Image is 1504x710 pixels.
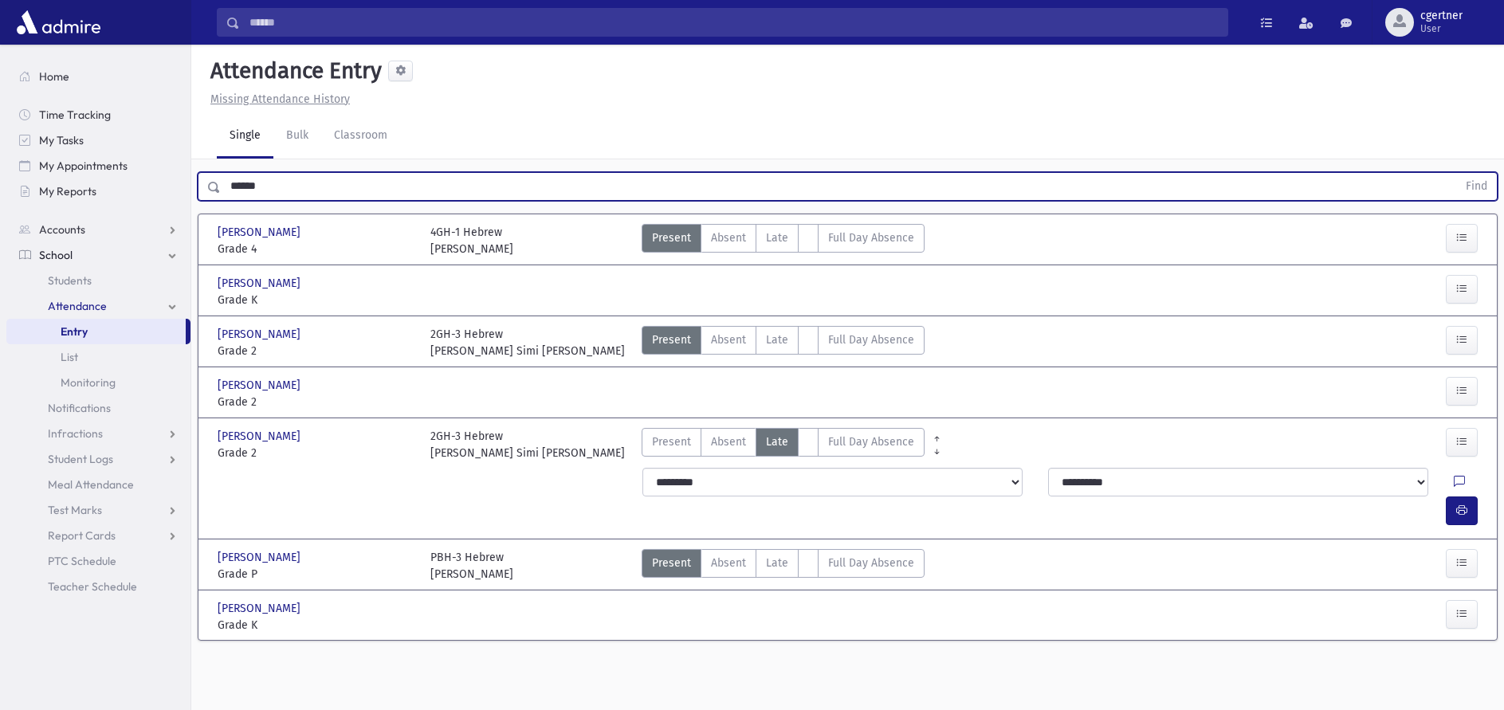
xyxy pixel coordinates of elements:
[430,428,625,461] div: 2GH-3 Hebrew [PERSON_NAME] Simi [PERSON_NAME]
[6,178,190,204] a: My Reports
[6,370,190,395] a: Monitoring
[48,554,116,568] span: PTC Schedule
[48,299,107,313] span: Attendance
[48,273,92,288] span: Students
[6,497,190,523] a: Test Marks
[48,401,111,415] span: Notifications
[6,548,190,574] a: PTC Schedule
[6,395,190,421] a: Notifications
[48,503,102,517] span: Test Marks
[6,102,190,127] a: Time Tracking
[6,127,190,153] a: My Tasks
[218,566,414,583] span: Grade P
[48,528,116,543] span: Report Cards
[39,69,69,84] span: Home
[218,292,414,308] span: Grade K
[218,428,304,445] span: [PERSON_NAME]
[6,472,190,497] a: Meal Attendance
[642,224,925,257] div: AttTypes
[48,426,103,441] span: Infractions
[1420,10,1463,22] span: cgertner
[6,153,190,178] a: My Appointments
[6,574,190,599] a: Teacher Schedule
[273,114,321,159] a: Bulk
[217,114,273,159] a: Single
[652,331,691,348] span: Present
[218,241,414,257] span: Grade 4
[61,350,78,364] span: List
[6,523,190,548] a: Report Cards
[766,433,788,450] span: Late
[321,114,400,159] a: Classroom
[828,433,914,450] span: Full Day Absence
[711,229,746,246] span: Absent
[711,555,746,571] span: Absent
[39,159,128,173] span: My Appointments
[711,331,746,348] span: Absent
[642,428,925,461] div: AttTypes
[6,446,190,472] a: Student Logs
[13,6,104,38] img: AdmirePro
[6,268,190,293] a: Students
[218,326,304,343] span: [PERSON_NAME]
[828,229,914,246] span: Full Day Absence
[6,217,190,242] a: Accounts
[48,579,137,594] span: Teacher Schedule
[48,477,134,492] span: Meal Attendance
[39,184,96,198] span: My Reports
[766,229,788,246] span: Late
[218,275,304,292] span: [PERSON_NAME]
[204,57,382,84] h5: Attendance Entry
[218,224,304,241] span: [PERSON_NAME]
[828,555,914,571] span: Full Day Absence
[6,293,190,319] a: Attendance
[39,248,73,262] span: School
[652,555,691,571] span: Present
[210,92,350,106] u: Missing Attendance History
[39,222,85,237] span: Accounts
[766,555,788,571] span: Late
[218,600,304,617] span: [PERSON_NAME]
[642,549,925,583] div: AttTypes
[828,331,914,348] span: Full Day Absence
[39,133,84,147] span: My Tasks
[218,445,414,461] span: Grade 2
[61,375,116,390] span: Monitoring
[218,343,414,359] span: Grade 2
[218,549,304,566] span: [PERSON_NAME]
[430,326,625,359] div: 2GH-3 Hebrew [PERSON_NAME] Simi [PERSON_NAME]
[6,242,190,268] a: School
[6,421,190,446] a: Infractions
[39,108,111,122] span: Time Tracking
[61,324,88,339] span: Entry
[642,326,925,359] div: AttTypes
[48,452,113,466] span: Student Logs
[652,433,691,450] span: Present
[6,344,190,370] a: List
[6,319,186,344] a: Entry
[1420,22,1463,35] span: User
[652,229,691,246] span: Present
[711,433,746,450] span: Absent
[204,92,350,106] a: Missing Attendance History
[1456,173,1497,200] button: Find
[766,331,788,348] span: Late
[430,549,513,583] div: PBH-3 Hebrew [PERSON_NAME]
[6,64,190,89] a: Home
[218,377,304,394] span: [PERSON_NAME]
[430,224,513,257] div: 4GH-1 Hebrew [PERSON_NAME]
[240,8,1227,37] input: Search
[218,617,414,634] span: Grade K
[218,394,414,410] span: Grade 2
